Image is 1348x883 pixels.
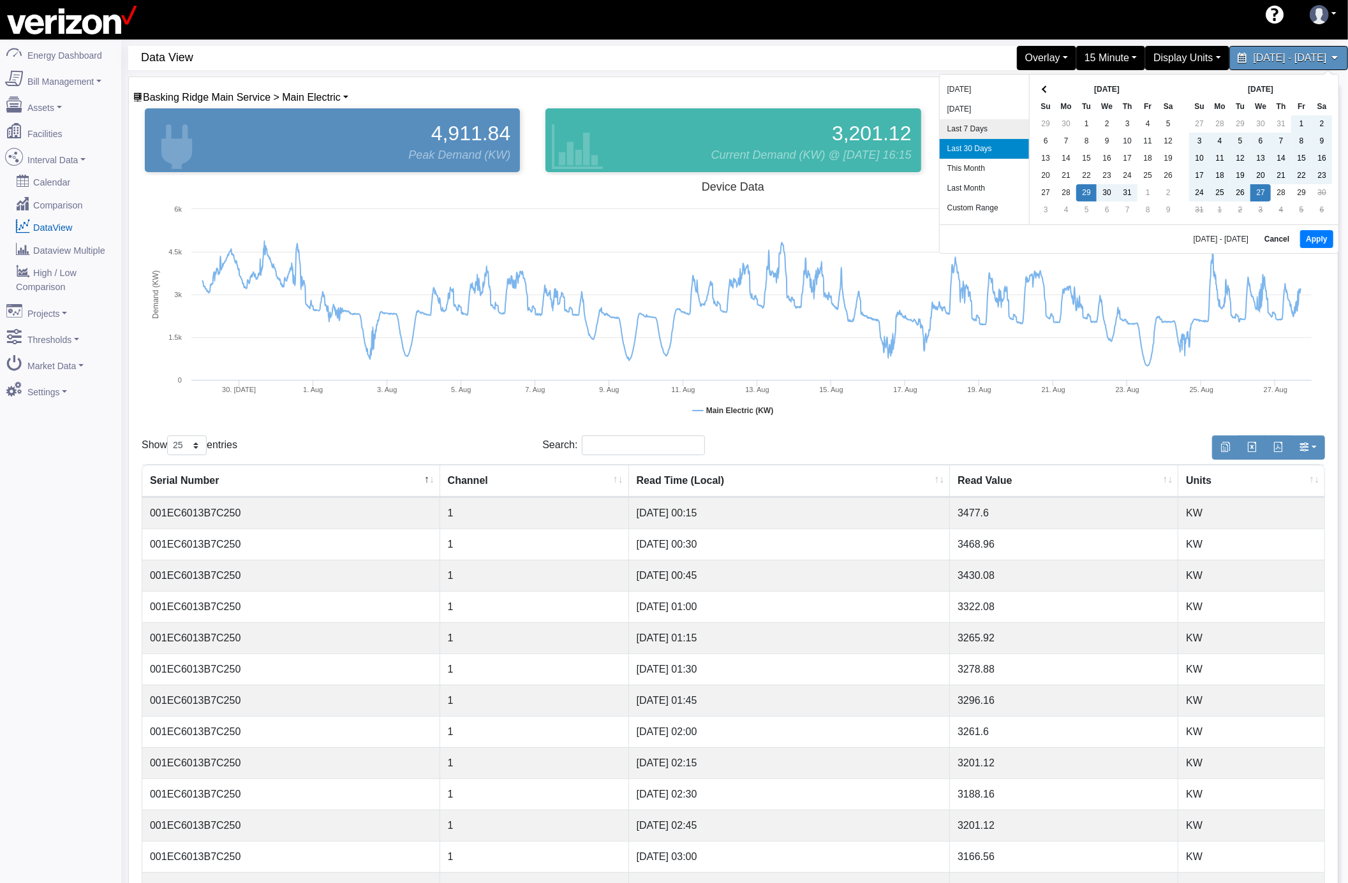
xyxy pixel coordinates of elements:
[950,465,1178,497] th: Read Value : activate to sort column ascending
[1137,150,1158,167] td: 18
[1117,133,1137,150] td: 10
[1076,167,1097,184] td: 22
[832,118,912,149] span: 3,201.12
[1312,115,1332,133] td: 2
[950,685,1178,716] td: 3296.16
[1259,230,1295,248] button: Cancel
[1250,150,1271,167] td: 13
[1117,201,1137,219] td: 7
[1056,81,1158,98] th: [DATE]
[1035,150,1056,167] td: 13
[1178,529,1324,560] td: KW
[1137,201,1158,219] td: 8
[1076,46,1145,70] div: 15 Minute
[142,529,440,560] td: 001EC6013B7C250
[440,747,629,778] td: 1
[1291,115,1312,133] td: 1
[1178,560,1324,591] td: KW
[950,529,1178,560] td: 3468.96
[142,622,440,653] td: 001EC6013B7C250
[940,179,1029,198] li: Last Month
[1291,167,1312,184] td: 22
[1137,115,1158,133] td: 4
[1312,201,1332,219] td: 6
[1178,841,1324,872] td: KW
[1158,201,1178,219] td: 9
[1178,716,1324,747] td: KW
[1178,497,1324,529] td: KW
[629,685,950,716] td: [DATE] 01:45
[1210,98,1230,115] th: Mo
[1291,184,1312,201] td: 29
[142,810,440,841] td: 001EC6013B7C250
[950,841,1178,872] td: 3166.56
[1230,98,1250,115] th: Tu
[1250,133,1271,150] td: 6
[222,386,256,393] tspan: 30. [DATE]
[950,497,1178,529] td: 3477.6
[440,622,629,653] td: 1
[1056,115,1076,133] td: 30
[599,386,619,393] tspan: 9. Aug
[629,497,950,529] td: [DATE] 00:15
[1076,133,1097,150] td: 8
[1178,622,1324,653] td: KW
[1117,150,1137,167] td: 17
[940,159,1029,179] li: This Month
[706,406,773,415] tspan: Main Electric (KW)
[1056,98,1076,115] th: Mo
[1137,167,1158,184] td: 25
[1097,133,1117,150] td: 9
[440,560,629,591] td: 1
[1250,167,1271,184] td: 20
[431,118,511,149] span: 4,911.84
[1312,150,1332,167] td: 16
[440,685,629,716] td: 1
[819,386,843,393] tspan: 15. Aug
[1117,167,1137,184] td: 24
[1312,133,1332,150] td: 9
[1056,201,1076,219] td: 4
[1178,810,1324,841] td: KW
[174,205,182,213] text: 6k
[174,291,182,298] text: 3k
[1264,435,1291,460] button: Generate PDF
[408,147,510,164] span: Peak Demand (KW)
[440,810,629,841] td: 1
[1230,150,1250,167] td: 12
[178,376,182,384] text: 0
[1178,685,1324,716] td: KW
[1210,115,1230,133] td: 28
[1291,98,1312,115] th: Fr
[950,653,1178,685] td: 3278.88
[940,119,1029,139] li: Last 7 Days
[1042,386,1065,393] tspan: 21. Aug
[1312,167,1332,184] td: 23
[1097,184,1117,201] td: 30
[1035,115,1056,133] td: 29
[1210,184,1230,201] td: 25
[142,591,440,622] td: 001EC6013B7C250
[950,591,1178,622] td: 3322.08
[629,778,950,810] td: [DATE] 02:30
[168,248,182,256] text: 4.5k
[1116,386,1139,393] tspan: 23. Aug
[1056,184,1076,201] td: 28
[1210,81,1312,98] th: [DATE]
[582,435,705,455] input: Search:
[1076,201,1097,219] td: 5
[1291,133,1312,150] td: 8
[940,139,1029,159] li: Last 30 Days
[940,99,1029,119] li: [DATE]
[745,386,769,393] tspan: 13. Aug
[1271,167,1291,184] td: 21
[1035,133,1056,150] td: 6
[1210,167,1230,184] td: 18
[702,180,765,193] tspan: Device Data
[629,622,950,653] td: [DATE] 01:15
[141,46,740,69] span: Data View
[142,685,440,716] td: 001EC6013B7C250
[1145,46,1229,70] div: Display Units
[1076,115,1097,133] td: 1
[377,386,397,393] tspan: 3. Aug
